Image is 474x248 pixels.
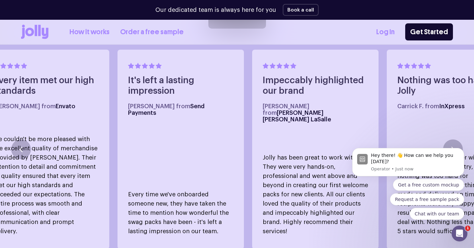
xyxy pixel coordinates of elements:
h5: [PERSON_NAME] from [128,103,233,116]
p: Our dedicated team is always here for you [155,6,276,14]
a: How it works [69,27,110,37]
span: [PERSON_NAME] [PERSON_NAME] LaSalle [263,110,331,122]
h5: [PERSON_NAME] from [263,103,368,123]
p: Every time we've onboarded someone new, they have taken the time to mention how wonderful the swa... [128,190,233,236]
a: Order a free sample [120,27,184,37]
a: Get Started [405,23,453,40]
h4: It's left a lasting impression [128,75,233,96]
h4: Impeccably highlighted our brand [263,75,368,96]
button: Book a call [283,4,319,16]
p: Jolly has been great to work with! They were very hands-on, professional and went above and beyon... [263,153,368,236]
iframe: Intercom live chat [452,226,467,241]
span: 1 [465,226,470,231]
span: Envato [56,103,75,109]
a: Log In [376,27,395,37]
span: InXpress [439,103,465,109]
iframe: Intercom notifications message [342,142,474,224]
